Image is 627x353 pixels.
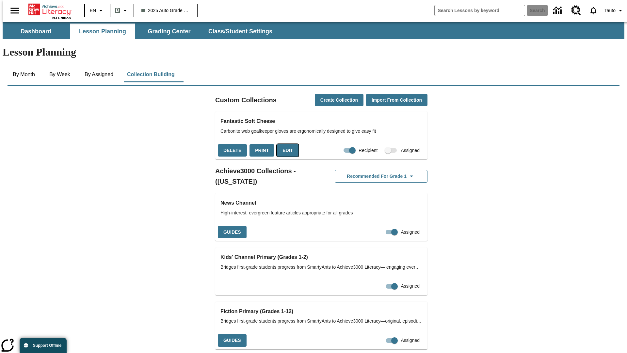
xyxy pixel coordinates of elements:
[122,67,180,82] button: Collection Building
[52,16,71,20] span: NJ Edition
[215,95,277,105] h2: Custom Collections
[567,2,585,19] a: Resource Center, Will open in new tab
[203,24,278,39] button: Class/Student Settings
[220,117,422,126] h3: Fantastic Soft Cheese
[70,24,135,39] button: Lesson Planning
[401,147,420,154] span: Assigned
[585,2,602,19] a: Notifications
[8,67,40,82] button: By Month
[215,166,321,187] h2: Achieve3000 Collections - ([US_STATE])
[87,5,108,16] button: Language: EN, Select a language
[137,24,202,39] button: Grading Center
[141,7,190,14] span: 2025 Auto Grade 1 B
[3,24,278,39] div: SubNavbar
[315,94,363,107] button: Create Collection
[604,7,616,14] span: Tauto
[218,144,247,157] button: Delete
[220,210,422,216] span: High-interest, evergreen feature articles appropriate for all grades
[3,22,624,39] div: SubNavbar
[3,46,624,58] h1: Lesson Planning
[28,3,71,16] a: Home
[549,2,567,20] a: Data Center
[335,170,427,183] button: Recommended for Grade 1
[43,67,76,82] button: By Week
[249,144,274,157] button: Print, will open in a new window
[218,334,247,347] button: Guides
[401,283,420,290] span: Assigned
[220,198,422,208] h3: News Channel
[116,6,119,14] span: B
[20,338,67,353] button: Support Offline
[90,7,96,14] span: EN
[220,264,422,271] span: Bridges first-grade students progress from SmartyAnts to Achieve3000 Literacy— engaging evergreen...
[359,147,378,154] span: Recipient
[28,2,71,20] div: Home
[220,318,422,325] span: Bridges first-grade students progress from SmartyAnts to Achieve3000 Literacy—original, episodic ...
[277,144,298,157] button: Edit
[401,337,420,344] span: Assigned
[401,229,420,236] span: Assigned
[435,5,525,16] input: search field
[218,226,247,239] button: Guides
[366,94,427,107] button: Import from Collection
[5,1,24,20] button: Open side menu
[3,24,69,39] button: Dashboard
[220,128,422,135] span: Carbonite web goalkeeper gloves are ergonomically designed to give easy fit
[602,5,627,16] button: Profile/Settings
[112,5,132,16] button: Boost Class color is gray green. Change class color
[220,253,422,262] h3: Kids' Channel Primary (Grades 1-2)
[220,307,422,316] h3: Fiction Primary (Grades 1-12)
[33,343,61,348] span: Support Offline
[79,67,119,82] button: By Assigned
